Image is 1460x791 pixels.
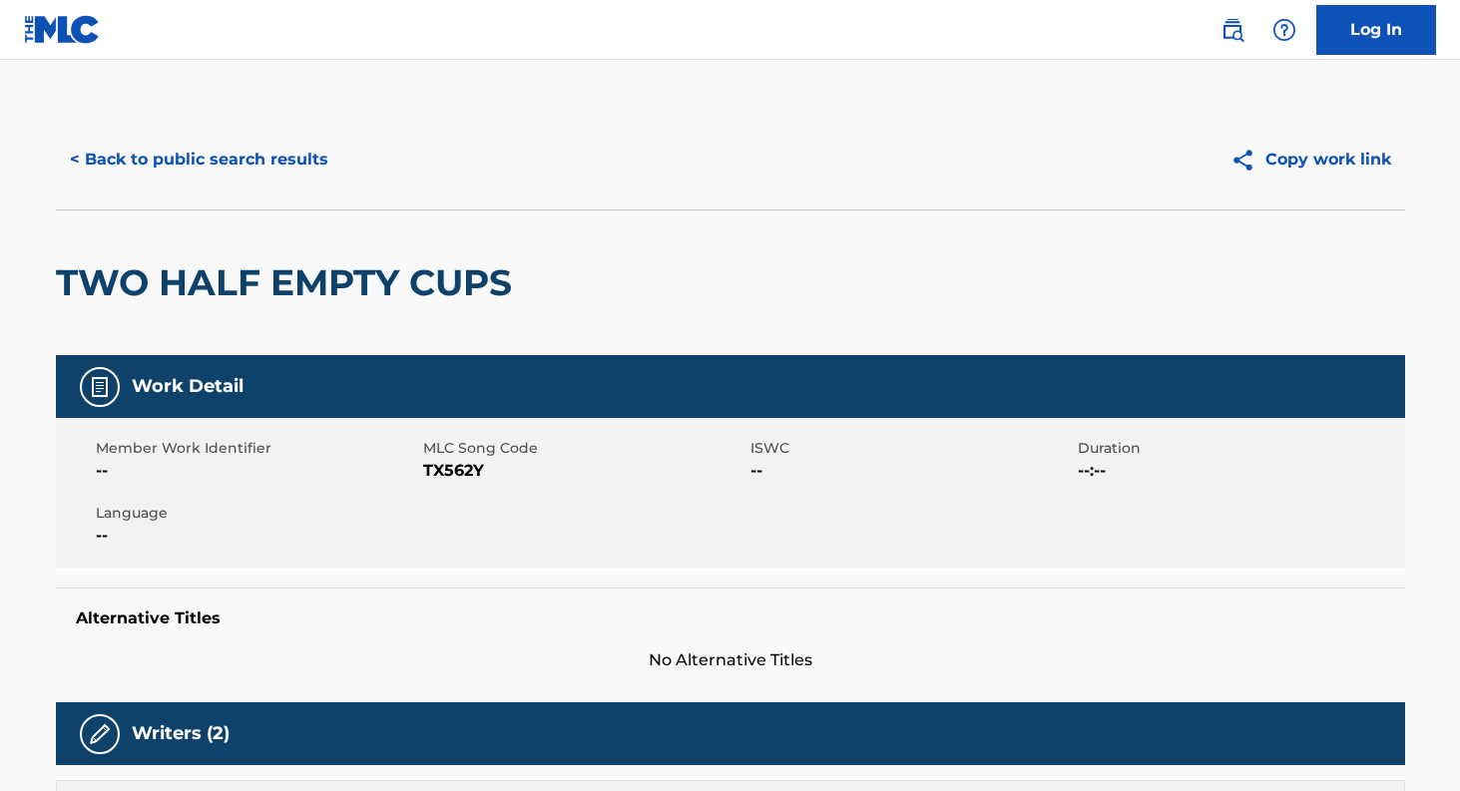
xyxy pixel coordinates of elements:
img: search [1220,18,1244,42]
button: < Back to public search results [56,135,342,185]
img: Work Detail [88,375,112,399]
span: ISWC [750,438,1073,459]
span: -- [96,459,418,483]
span: Duration [1078,438,1400,459]
span: No Alternative Titles [56,648,1405,672]
span: MLC Song Code [423,438,745,459]
span: -- [750,459,1073,483]
img: MLC Logo [24,15,101,44]
img: Writers [88,722,112,746]
h5: Alternative Titles [76,608,1385,628]
span: TX562Y [423,459,745,483]
span: --:-- [1078,459,1400,483]
span: -- [96,524,418,548]
h2: TWO HALF EMPTY CUPS [56,260,522,305]
iframe: Chat Widget [1360,695,1460,791]
span: Language [96,503,418,524]
span: Member Work Identifier [96,438,418,459]
a: Log In [1316,5,1436,55]
h5: Writers (2) [132,722,230,745]
h5: Work Detail [132,375,243,398]
button: Copy work link [1217,135,1405,185]
a: Public Search [1213,10,1252,50]
div: Help [1264,10,1304,50]
img: Copy work link [1230,148,1265,173]
img: help [1272,18,1296,42]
